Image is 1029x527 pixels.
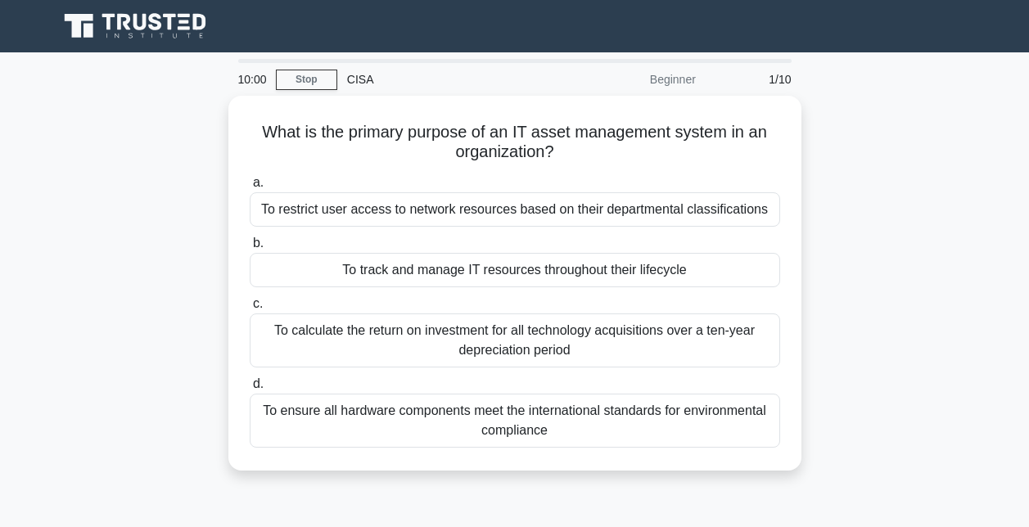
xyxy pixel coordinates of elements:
[250,394,780,448] div: To ensure all hardware components meet the international standards for environmental compliance
[250,192,780,227] div: To restrict user access to network resources based on their departmental classifications
[253,296,263,310] span: c.
[253,376,264,390] span: d.
[250,253,780,287] div: To track and manage IT resources throughout their lifecycle
[253,236,264,250] span: b.
[706,63,801,96] div: 1/10
[562,63,706,96] div: Beginner
[228,63,276,96] div: 10:00
[250,313,780,367] div: To calculate the return on investment for all technology acquisitions over a ten-year depreciatio...
[276,70,337,90] a: Stop
[248,122,782,163] h5: What is the primary purpose of an IT asset management system in an organization?
[253,175,264,189] span: a.
[337,63,562,96] div: CISA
